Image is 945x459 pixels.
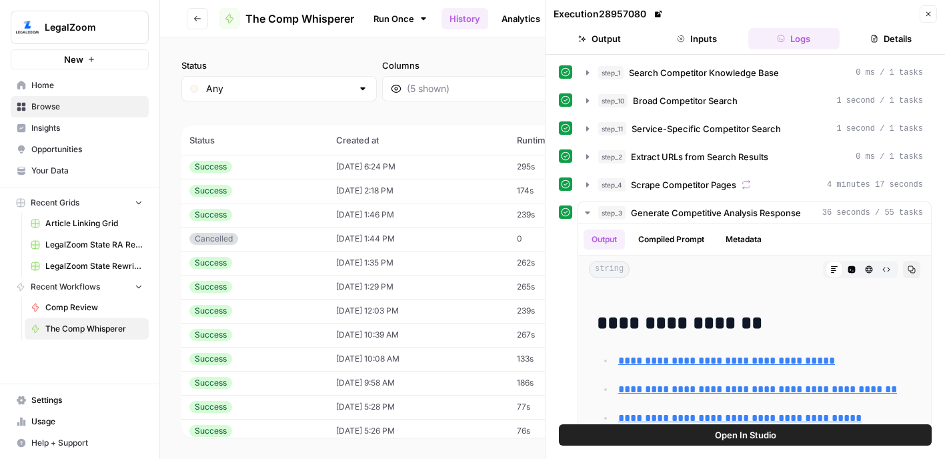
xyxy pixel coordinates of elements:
[633,94,738,107] span: Broad Competitor Search
[407,82,553,95] input: (5 shown)
[189,233,238,245] div: Cancelled
[578,174,931,195] button: 4 minutes 17 seconds
[328,179,508,203] td: [DATE] 2:18 PM
[578,118,931,139] button: 1 second / 1 tasks
[11,193,149,213] button: Recent Grids
[494,8,548,29] a: Analytics
[11,96,149,117] a: Browse
[328,227,508,251] td: [DATE] 1:44 PM
[189,353,232,365] div: Success
[836,95,923,107] span: 1 second / 1 tasks
[584,229,625,250] button: Output
[509,347,622,371] td: 133s
[598,206,626,219] span: step_3
[509,251,622,275] td: 262s
[365,7,436,30] a: Run Once
[31,437,143,449] span: Help + Support
[25,256,149,277] a: LegalZoom State Rewrites INC
[598,150,626,163] span: step_2
[206,82,352,95] input: Any
[189,377,232,389] div: Success
[11,11,149,44] button: Workspace: LegalZoom
[31,197,79,209] span: Recent Grids
[328,299,508,323] td: [DATE] 12:03 PM
[45,323,143,335] span: The Comp Whisperer
[578,202,931,223] button: 36 seconds / 55 tasks
[631,206,801,219] span: Generate Competitive Analysis Response
[598,66,624,79] span: step_1
[578,146,931,167] button: 0 ms / 1 tasks
[45,239,143,251] span: LegalZoom State RA Rewrites
[598,94,628,107] span: step_10
[509,371,622,395] td: 186s
[632,122,781,135] span: Service-Specific Competitor Search
[11,277,149,297] button: Recent Workflows
[189,425,232,437] div: Success
[11,432,149,454] button: Help + Support
[25,318,149,340] a: The Comp Whisperer
[15,15,39,39] img: LegalZoom Logo
[328,395,508,419] td: [DATE] 5:28 PM
[31,165,143,177] span: Your Data
[11,49,149,69] button: New
[509,179,622,203] td: 174s
[836,123,923,135] span: 1 second / 1 tasks
[509,419,622,443] td: 76s
[578,90,931,111] button: 1 second / 1 tasks
[748,28,840,49] button: Logs
[629,66,779,79] span: Search Competitor Knowledge Base
[11,160,149,181] a: Your Data
[11,75,149,96] a: Home
[31,143,143,155] span: Opportunities
[328,203,508,227] td: [DATE] 1:46 PM
[25,297,149,318] a: Comp Review
[31,281,100,293] span: Recent Workflows
[31,79,143,91] span: Home
[45,21,125,34] span: LegalZoom
[718,229,770,250] button: Metadata
[189,257,232,269] div: Success
[45,260,143,272] span: LegalZoom State Rewrites INC
[245,11,354,27] span: The Comp Whisperer
[31,416,143,428] span: Usage
[845,28,937,49] button: Details
[45,302,143,314] span: Comp Review
[598,122,626,135] span: step_11
[382,59,578,72] label: Columns
[64,53,83,66] span: New
[509,395,622,419] td: 77s
[181,125,328,155] th: Status
[509,227,622,251] td: 0
[189,161,232,173] div: Success
[578,62,931,83] button: 0 ms / 1 tasks
[509,155,622,179] td: 295s
[509,203,622,227] td: 239s
[181,59,377,72] label: Status
[11,139,149,160] a: Opportunities
[589,261,630,278] span: string
[822,207,923,219] span: 36 seconds / 55 tasks
[509,299,622,323] td: 239s
[11,390,149,411] a: Settings
[189,305,232,317] div: Success
[441,8,488,29] a: History
[25,234,149,256] a: LegalZoom State RA Rewrites
[11,411,149,432] a: Usage
[651,28,743,49] button: Inputs
[559,424,932,446] button: Open In Studio
[181,101,924,125] span: (13 records)
[328,155,508,179] td: [DATE] 6:24 PM
[630,229,712,250] button: Compiled Prompt
[31,122,143,134] span: Insights
[631,178,736,191] span: Scrape Competitor Pages
[45,217,143,229] span: Article Linking Grid
[509,323,622,347] td: 267s
[328,371,508,395] td: [DATE] 9:58 AM
[856,151,923,163] span: 0 ms / 1 tasks
[509,125,622,155] th: Runtime
[328,125,508,155] th: Created at
[328,251,508,275] td: [DATE] 1:35 PM
[25,213,149,234] a: Article Linking Grid
[219,8,354,29] a: The Comp Whisperer
[328,347,508,371] td: [DATE] 10:08 AM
